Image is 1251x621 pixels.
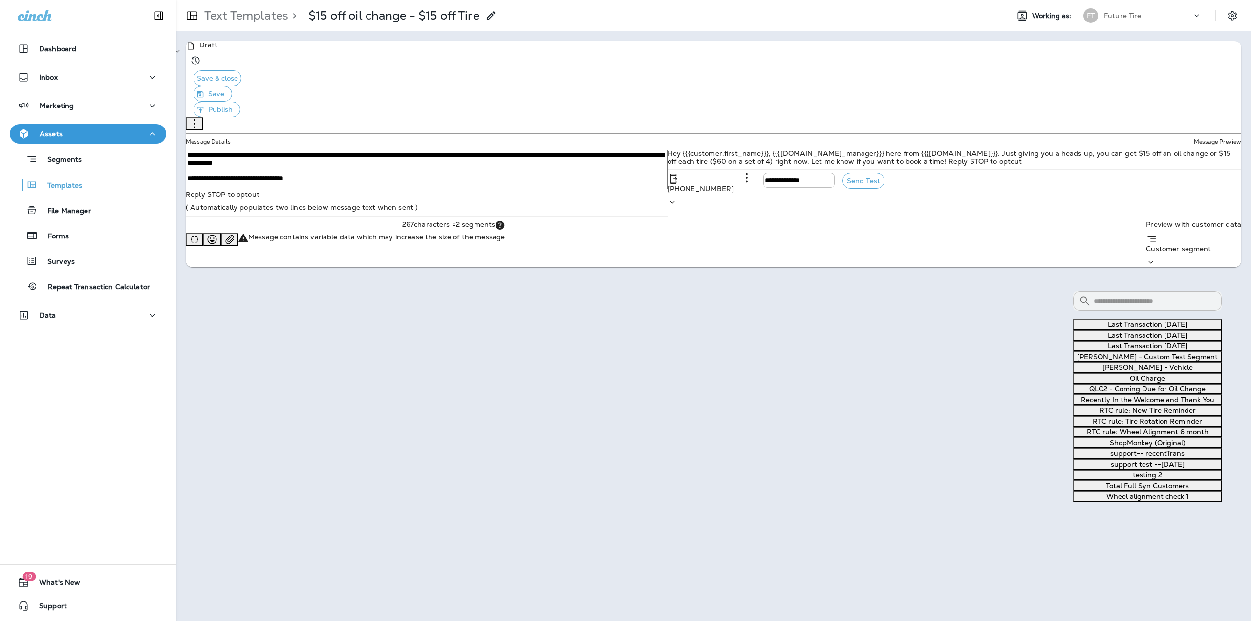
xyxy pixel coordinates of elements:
[1133,471,1162,479] span: testing 2
[39,73,58,81] p: Inbox
[39,45,76,53] p: Dashboard
[194,86,232,102] button: Save
[29,602,67,614] span: Support
[1077,352,1218,361] span: [PERSON_NAME] - Custom Test Segment
[10,67,166,87] button: Inbox
[199,41,217,51] span: Draft
[1073,319,1222,330] button: Last Transaction [DATE]
[1104,12,1142,20] p: Future Tire
[10,96,166,115] button: Marketing
[1081,395,1214,404] span: Recently In the Welcome and Thank You
[1073,394,1222,405] button: Recently In the Welcome and Thank You
[1089,385,1206,393] span: QLC2 - Coming Due for Oil Change
[668,185,734,193] p: [PHONE_NUMBER]
[1073,480,1222,491] button: Total Full Syn Customers
[842,173,884,189] button: Send Test
[1102,363,1193,372] span: [PERSON_NAME] - Vehicle
[29,578,80,590] span: What's New
[1073,437,1222,448] button: ShopMonkey (Original)
[308,8,479,23] p: $15 off oil change - $15 off Tire
[38,155,82,165] p: Segments
[1093,417,1202,426] span: RTC rule: Tire Rotation Reminder
[1108,342,1187,350] span: Last Transaction [DATE]
[38,232,69,241] p: Forms
[10,124,166,144] button: Assets
[10,276,166,297] button: Repeat Transaction Calculator
[1146,245,1241,253] p: Customer segment
[1073,427,1222,437] button: RTC rule: Wheel Alignment 6 month
[1073,459,1222,470] button: support test --[DATE]
[186,51,205,70] button: View Changelog
[248,233,505,241] p: Message contains variable data which may increase the size of the message
[1073,416,1222,427] button: RTC rule: Tire Rotation Reminder
[1106,492,1189,501] span: Wheel alignment check 1
[1110,449,1185,458] span: support-- recentTrans
[186,191,668,198] p: Reply STOP to optout
[10,225,166,246] button: Forms
[200,8,288,23] p: Text Templates
[1146,220,1241,228] p: Preview with customer data
[1083,8,1098,23] div: FT
[1224,7,1241,24] button: Settings
[194,70,241,86] button: Save & close
[10,39,166,59] button: Dashboard
[1111,460,1185,469] span: support test --[DATE]
[1130,374,1165,383] span: Oil Charge
[38,283,150,292] p: Repeat Transaction Calculator
[1087,428,1208,436] span: RTC rule: Wheel Alignment 6 month
[1108,320,1187,329] span: Last Transaction [DATE]
[194,102,240,117] button: Publish
[288,8,297,23] p: >
[1108,331,1187,340] span: Last Transaction [DATE]
[10,251,166,271] button: Surveys
[495,220,505,233] div: Text Segments Text messages are billed per segment. A single segment is typically 160 characters,...
[10,305,166,325] button: Data
[40,311,56,319] p: Data
[1073,470,1222,480] button: testing 2
[1073,362,1222,373] button: [PERSON_NAME] - Vehicle
[40,102,74,109] p: Marketing
[145,6,173,25] button: Collapse Sidebar
[10,149,166,170] button: Segments
[208,105,233,114] span: Publish
[1106,481,1189,490] span: Total Full Syn Customers
[1073,373,1222,384] button: Oil Charge
[1194,138,1241,146] h5: Message Preview
[1073,491,1222,502] button: Wheel alignment check 1
[1073,341,1222,351] button: Last Transaction [DATE]
[1073,384,1222,394] button: QLC2 - Coming Due for Oil Change
[668,150,1241,165] div: Hey {{{customer.first_name}}}, {{{[DOMAIN_NAME]_manager}}} here from {{{[DOMAIN_NAME]}}}. Just gi...
[402,220,496,228] p: 267 characters = 2 segments
[186,138,231,146] h5: Message Details
[1110,438,1186,447] span: ShopMonkey (Original)
[38,207,91,216] p: File Manager
[1032,12,1074,20] span: Working as:
[10,573,166,592] button: 19What's New
[22,572,36,581] span: 19
[40,130,63,138] p: Assets
[1073,291,1222,510] div: Segments
[1073,351,1222,362] button: [PERSON_NAME] - Custom Test Segment
[1073,448,1222,459] button: support-- recentTrans
[1073,330,1222,341] button: Last Transaction [DATE]
[38,257,75,267] p: Surveys
[10,174,166,195] button: Templates
[10,596,166,616] button: Support
[38,181,82,191] p: Templates
[1100,406,1196,415] span: RTC rule: New Tire Reminder
[186,203,668,211] p: ( Automatically populates two lines below message text when sent )
[208,89,224,98] span: Save
[10,200,166,220] button: File Manager
[1073,405,1222,416] button: RTC rule: New Tire Reminder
